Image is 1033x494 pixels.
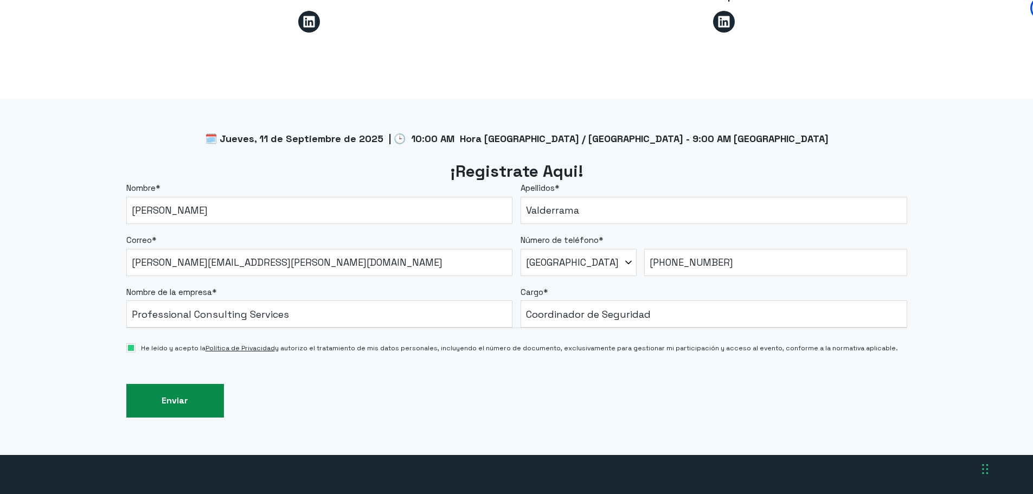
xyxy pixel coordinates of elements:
[126,161,907,183] h2: ¡Registrate Aqui!
[521,183,555,193] span: Apellidos
[838,355,1033,494] div: Widget de chat
[713,11,735,33] a: Síguenos en LinkedIn
[206,344,275,352] a: Política de Privacidad
[521,235,599,245] span: Número de teléfono
[141,343,898,353] span: He leído y acepto la y autorizo el tratamiento de mis datos personales, incluyendo el número de d...
[521,287,543,297] span: Cargo
[126,287,212,297] span: Nombre de la empresa
[838,355,1033,494] iframe: Chat Widget
[126,235,152,245] span: Correo
[298,11,320,33] a: Síguenos en LinkedIn
[982,453,989,485] div: Arrastrar
[126,384,224,418] input: Enviar
[126,183,156,193] span: Nombre
[205,132,829,145] span: 🗓️ Jueves, 11 de Septiembre de 2025 | 🕒 10:00 AM Hora [GEOGRAPHIC_DATA] / [GEOGRAPHIC_DATA] - 9:0...
[126,343,136,352] input: He leído y acepto laPolítica de Privacidady autorizo el tratamiento de mis datos personales, incl...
